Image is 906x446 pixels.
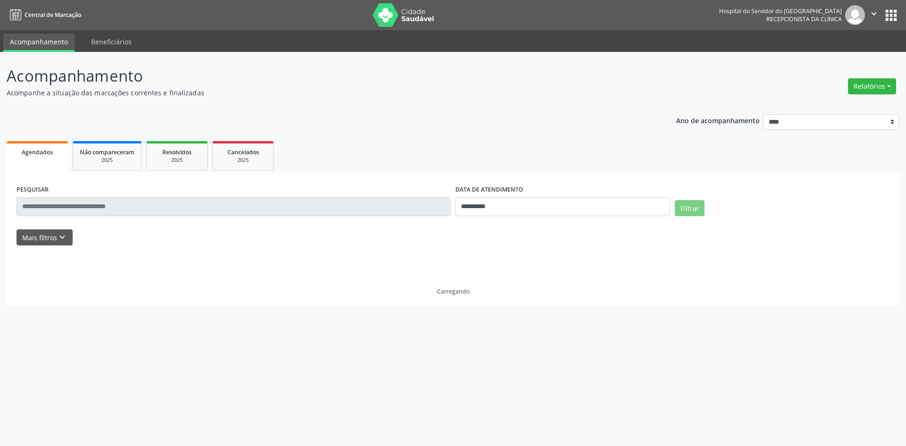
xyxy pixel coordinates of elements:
span: Recepcionista da clínica [766,15,842,23]
button:  [865,5,883,25]
a: Central de Marcação [7,7,81,23]
p: Acompanhamento [7,64,631,88]
div: 2025 [153,157,201,164]
span: Resolvidos [162,148,192,156]
div: Carregando [437,287,470,295]
button: Filtrar [675,200,705,216]
button: Relatórios [848,78,896,94]
img: img [845,5,865,25]
a: Beneficiários [84,34,138,50]
button: apps [883,7,899,24]
div: 2025 [219,157,267,164]
a: Acompanhamento [3,34,75,52]
div: 2025 [80,157,134,164]
label: DATA DE ATENDIMENTO [455,183,523,197]
p: Ano de acompanhamento [676,114,760,126]
label: PESQUISAR [17,183,49,197]
i:  [869,8,879,19]
p: Acompanhe a situação das marcações correntes e finalizadas [7,88,631,98]
div: Hospital do Servidor do [GEOGRAPHIC_DATA] [719,7,842,15]
span: Central de Marcação [25,11,81,19]
button: Mais filtroskeyboard_arrow_down [17,229,73,246]
span: Não compareceram [80,148,134,156]
span: Agendados [22,148,53,156]
i: keyboard_arrow_down [57,232,67,243]
span: Cancelados [227,148,259,156]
